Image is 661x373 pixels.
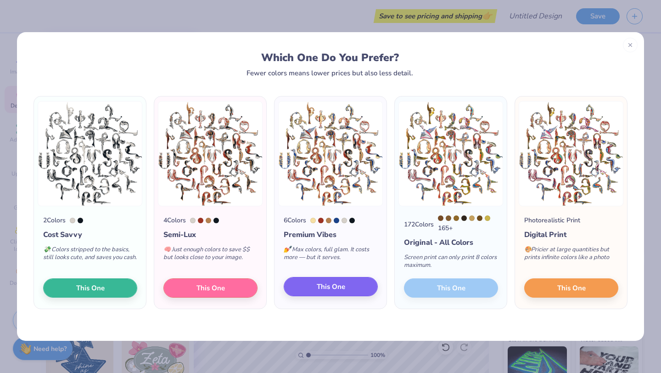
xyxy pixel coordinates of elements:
div: Warm Gray 1 C [70,218,75,223]
span: 💅 [284,245,291,254]
div: 729 C [326,218,331,223]
div: 7401 C [310,218,316,223]
div: Original - All Colors [404,237,498,248]
div: 7559 C [454,215,459,221]
span: This One [196,283,225,294]
div: Digital Print [524,229,618,240]
div: Warm Gray 1 C [342,218,347,223]
div: Just enough colors to save $$ but looks close to your image. [163,240,258,271]
div: 165 + [438,215,498,233]
div: Fewer colors means lower prices but also less detail. [246,69,413,77]
div: Semi-Lux [163,229,258,240]
div: Black 6 C [213,218,219,223]
span: This One [317,282,345,292]
div: Photorealistic Print [524,215,580,225]
div: Black 6 C [349,218,355,223]
div: 463 C [438,215,443,221]
div: Max colors, full glam. It costs more — but it serves. [284,240,378,271]
span: 🎨 [524,245,532,254]
div: Screen print can only print 8 colors maximum. [404,248,498,278]
div: 484 C [198,218,203,223]
img: Photorealistic preview [519,101,623,206]
div: Pricier at large quantities but prints infinite colors like a photo [524,240,618,271]
button: This One [163,278,258,298]
div: 172 Colors [404,220,434,229]
div: 2 Colors [43,215,66,225]
img: 2 color option [38,101,142,206]
div: Black 4 C [461,215,467,221]
div: Black 6 C [78,218,83,223]
div: 4 Colors [163,215,186,225]
button: This One [284,277,378,296]
button: This One [524,278,618,298]
div: 7575 C [446,215,451,221]
img: 172 color option [398,101,503,206]
div: 7751 C [485,215,490,221]
div: 729 C [206,218,211,223]
div: 7407 C [469,215,475,221]
div: 1405 C [477,215,482,221]
div: 484 C [318,218,324,223]
div: Colors stripped to the basics, still looks cute, and saves you cash. [43,240,137,271]
img: 4 color option [158,101,263,206]
div: 6 Colors [284,215,306,225]
span: 🧠 [163,245,171,254]
button: This One [43,278,137,298]
div: Which One Do You Prefer? [42,51,618,64]
span: This One [76,283,105,294]
span: 💸 [43,245,50,254]
div: Warm Gray 1 C [190,218,196,223]
div: Premium Vibes [284,229,378,240]
img: 6 color option [278,101,383,206]
span: This One [557,283,586,294]
div: Cost Savvy [43,229,137,240]
div: 7687 C [334,218,339,223]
